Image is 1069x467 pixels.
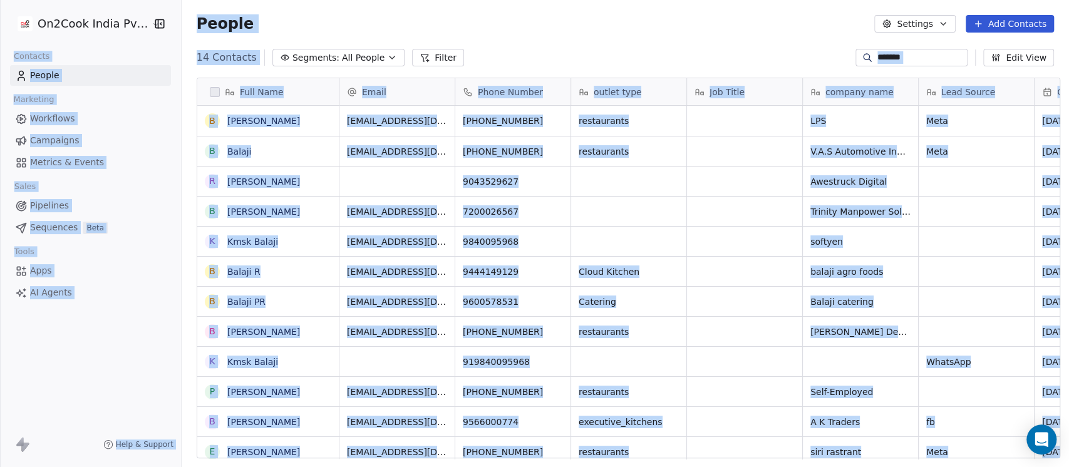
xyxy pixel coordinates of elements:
[10,260,171,281] a: Apps
[347,326,447,338] span: [EMAIL_ADDRESS][DOMAIN_NAME]
[227,116,300,126] a: [PERSON_NAME]
[30,286,72,299] span: AI Agents
[710,86,745,98] span: Job Title
[83,222,108,234] span: Beta
[810,265,911,278] span: balaji agro foods
[18,16,33,31] img: on2cook%20logo-04%20copy.jpg
[463,145,563,158] span: [PHONE_NUMBER]
[347,265,447,278] span: [EMAIL_ADDRESS][DOMAIN_NAME]
[412,49,464,66] button: Filter
[116,439,173,449] span: Help & Support
[347,205,447,218] span: [EMAIL_ADDRESS][DOMAIN_NAME]
[339,78,455,105] div: Email
[463,416,563,428] span: 9566000774
[227,357,278,367] a: Kmsk Balaji
[926,145,1026,158] span: Meta
[579,295,679,308] span: Catering
[463,446,563,458] span: [PHONE_NUMBER]
[983,49,1054,66] button: Edit View
[594,86,642,98] span: outlet type
[209,145,215,158] div: B
[463,386,563,398] span: [PHONE_NUMBER]
[810,416,911,428] span: A K Traders
[579,386,679,398] span: restaurants
[347,145,447,158] span: [EMAIL_ADDRESS][DOMAIN_NAME]
[579,446,679,458] span: restaurants
[926,356,1026,368] span: WhatsApp
[463,295,563,308] span: 9600578531
[30,134,79,147] span: Campaigns
[30,264,52,277] span: Apps
[571,78,686,105] div: outlet type
[30,112,75,125] span: Workflows
[240,86,284,98] span: Full Name
[209,115,215,128] div: B
[579,115,679,127] span: restaurants
[874,15,955,33] button: Settings
[926,115,1026,127] span: Meta
[209,175,215,188] div: R
[209,415,215,428] div: B
[10,282,171,303] a: AI Agents
[227,207,300,217] a: [PERSON_NAME]
[803,78,918,105] div: company name
[227,327,300,337] a: [PERSON_NAME]
[919,78,1034,105] div: Lead Source
[197,50,257,65] span: 14 Contacts
[209,325,215,338] div: B
[209,235,215,248] div: K
[687,78,802,105] div: Job Title
[579,265,679,278] span: Cloud Kitchen
[810,175,911,188] span: Awestruck Digital
[209,295,215,308] div: B
[10,217,171,238] a: SequencesBeta
[227,417,300,427] a: [PERSON_NAME]
[227,237,278,247] a: Kmsk Balaji
[463,205,563,218] span: 7200026567
[347,446,447,458] span: [EMAIL_ADDRESS][DOMAIN_NAME]
[347,235,447,248] span: [EMAIL_ADDRESS][DOMAIN_NAME]
[197,14,254,33] span: People
[227,177,300,187] a: [PERSON_NAME]
[810,205,911,218] span: Trinity Manpower Solutions
[810,115,911,127] span: LPS
[478,86,543,98] span: Phone Number
[209,265,215,278] div: B
[227,146,251,157] a: Balaji
[347,416,447,428] span: [EMAIL_ADDRESS][DOMAIN_NAME]
[347,115,447,127] span: [EMAIL_ADDRESS][DOMAIN_NAME]
[103,439,173,449] a: Help & Support
[362,86,386,98] span: Email
[8,90,59,109] span: Marketing
[227,447,300,457] a: [PERSON_NAME]
[38,16,148,32] span: On2Cook India Pvt. Ltd.
[227,267,261,277] a: Balaji R
[810,295,911,308] span: Balaji catering
[926,416,1026,428] span: fb
[941,86,995,98] span: Lead Source
[197,78,339,105] div: Full Name
[10,152,171,173] a: Metrics & Events
[347,295,447,308] span: [EMAIL_ADDRESS][DOMAIN_NAME]
[9,242,39,261] span: Tools
[227,297,266,307] a: Balaji PR
[292,51,339,64] span: Segments:
[463,235,563,248] span: 9840095968
[463,265,563,278] span: 9444149129
[455,78,571,105] div: Phone Number
[10,195,171,216] a: Pipelines
[347,386,447,398] span: [EMAIL_ADDRESS][DOMAIN_NAME]
[15,13,143,34] button: On2Cook India Pvt. Ltd.
[579,416,679,428] span: executive_kitchens
[227,387,300,397] a: [PERSON_NAME]
[579,326,679,338] span: restaurants
[342,51,385,64] span: All People
[210,385,215,398] div: P
[10,108,171,129] a: Workflows
[463,175,563,188] span: 9043529627
[579,145,679,158] span: restaurants
[825,86,894,98] span: company name
[926,446,1026,458] span: Meta
[10,130,171,151] a: Campaigns
[1026,424,1056,454] div: Open Intercom Messenger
